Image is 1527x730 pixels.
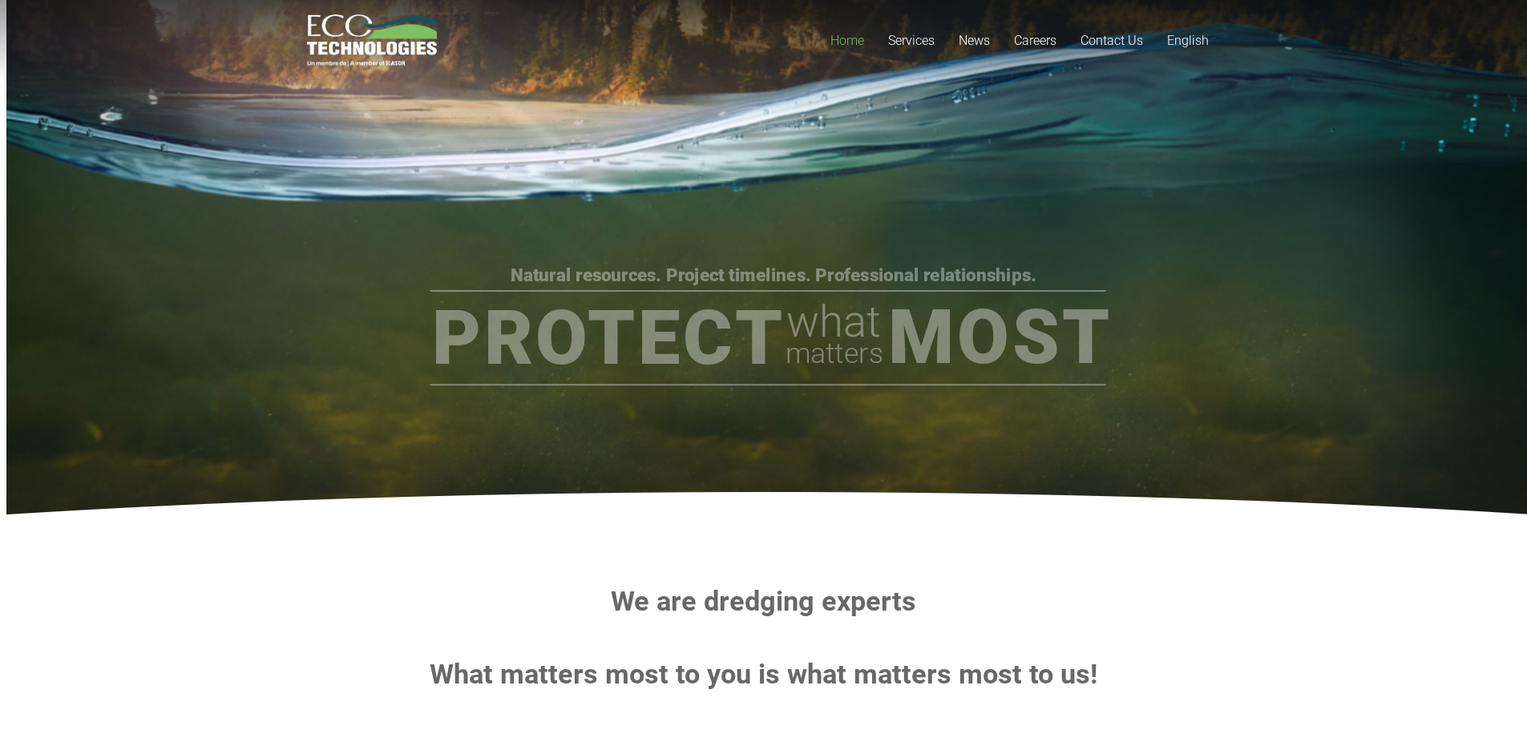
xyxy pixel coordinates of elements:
rs-layer: Most [888,300,1113,375]
rs-layer: Natural resources. Project timelines. Professional relationships. [511,267,1036,284]
rs-layer: what [786,300,881,343]
rs-layer: Protect [432,300,785,376]
span: Contact Us [1081,33,1143,48]
rs-layer: matters [786,332,883,375]
span: English [1167,33,1209,48]
strong: What matters most to you is what matters most to us! [430,658,1097,690]
span: Home [830,33,864,48]
a: logo_EcoTech_ASDR_RGB [307,14,438,67]
span: News [959,33,990,48]
span: Careers [1014,33,1056,48]
span: Services [888,33,935,48]
strong: We are dredging experts [611,585,916,617]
